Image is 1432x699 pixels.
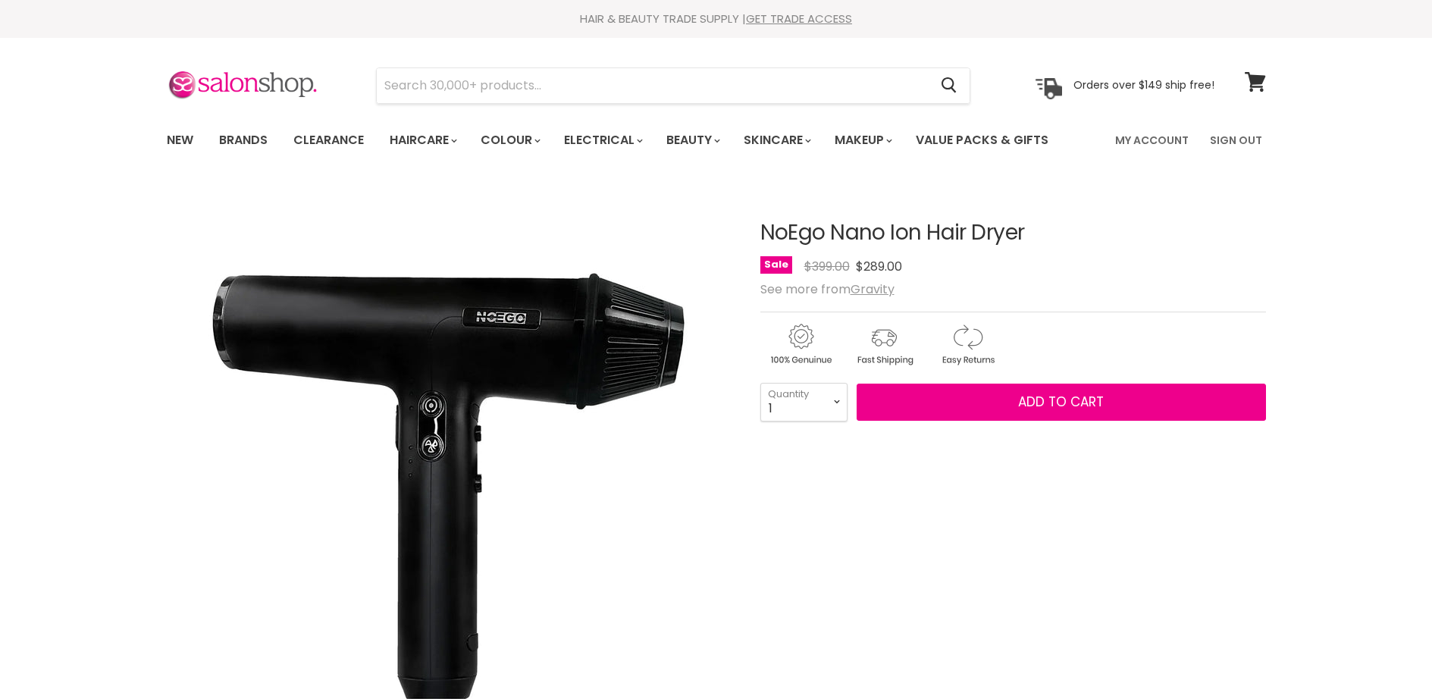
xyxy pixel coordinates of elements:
[378,124,466,156] a: Haircare
[148,11,1285,27] div: HAIR & BEAUTY TRADE SUPPLY |
[376,67,970,104] form: Product
[469,124,550,156] a: Colour
[823,124,901,156] a: Makeup
[282,124,375,156] a: Clearance
[927,321,1007,368] img: returns.gif
[929,68,970,103] button: Search
[377,68,929,103] input: Search
[760,321,841,368] img: genuine.gif
[851,281,895,298] a: Gravity
[208,124,279,156] a: Brands
[904,124,1060,156] a: Value Packs & Gifts
[1018,393,1104,411] span: Add to cart
[804,258,850,275] span: $399.00
[844,321,924,368] img: shipping.gif
[655,124,729,156] a: Beauty
[760,383,848,421] select: Quantity
[856,258,902,275] span: $289.00
[857,384,1266,422] button: Add to cart
[1201,124,1271,156] a: Sign Out
[155,118,1083,162] ul: Main menu
[155,124,205,156] a: New
[1073,78,1214,92] p: Orders over $149 ship free!
[760,281,895,298] span: See more from
[1106,124,1198,156] a: My Account
[746,11,852,27] a: GET TRADE ACCESS
[732,124,820,156] a: Skincare
[553,124,652,156] a: Electrical
[760,256,792,274] span: Sale
[760,221,1266,245] h1: NoEgo Nano Ion Hair Dryer
[148,118,1285,162] nav: Main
